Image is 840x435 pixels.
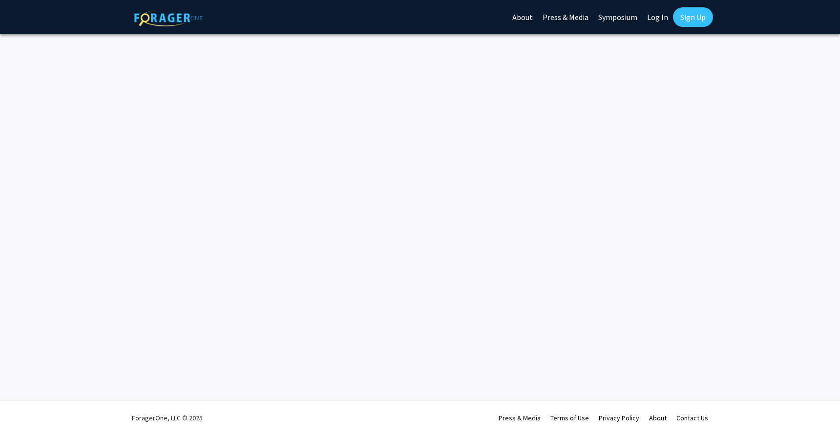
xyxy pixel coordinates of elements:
a: Terms of Use [550,414,589,422]
a: Contact Us [676,414,708,422]
img: ForagerOne Logo [134,9,203,26]
a: Privacy Policy [599,414,639,422]
a: Press & Media [499,414,541,422]
div: ForagerOne, LLC © 2025 [132,401,203,435]
a: Sign Up [673,7,713,27]
a: About [649,414,667,422]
